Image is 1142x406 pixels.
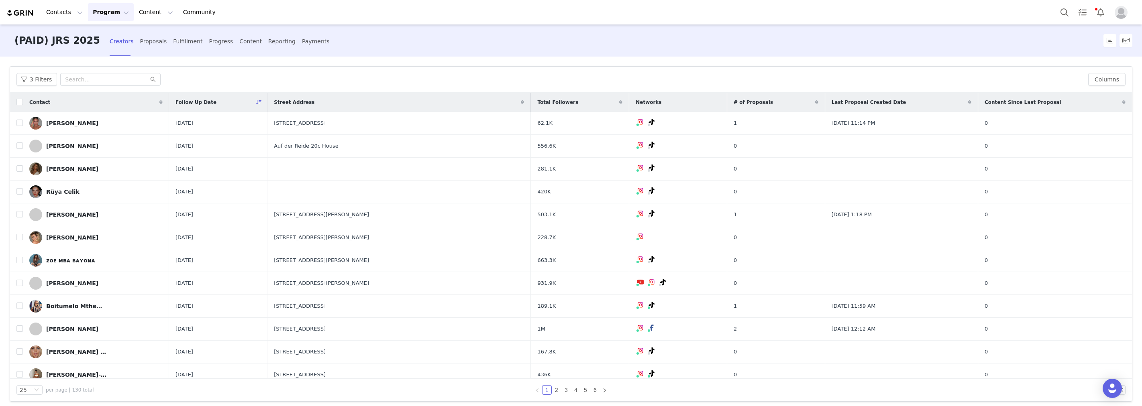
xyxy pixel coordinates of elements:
span: [STREET_ADDRESS][PERSON_NAME] [274,256,369,264]
li: Previous Page [532,385,542,395]
span: [DATE] 12:12 AM [832,325,876,333]
img: placeholder-profile.jpg [1115,6,1128,19]
span: 0 [985,165,988,173]
img: instagram.svg [637,119,644,125]
a: [PERSON_NAME] [29,162,163,175]
div: Boitumelo Mthembu [46,303,106,309]
a: ᴢᴏᴇ ᴍʙᴀ ʙᴀʏᴏɴᴀ [29,254,163,267]
img: c4cf5444-2556-4fdb-890a-296305c7ef2c.jpg [29,231,42,244]
span: 0 [734,165,737,173]
span: [DATE] [175,348,193,356]
span: [STREET_ADDRESS] [274,302,326,310]
a: Rüya Celik [29,185,163,198]
span: 556.6K [537,142,556,150]
span: 0 [985,302,988,310]
span: [DATE] 1:18 PM [832,211,872,219]
i: icon: right [602,388,607,393]
button: Notifications [1092,3,1109,21]
span: per page | 130 total [46,386,94,394]
span: [STREET_ADDRESS] [274,325,326,333]
span: Content Since Last Proposal [985,99,1061,106]
div: Payments [302,31,330,52]
li: 1 [542,385,552,395]
span: [DATE] [175,119,193,127]
img: f30be454-9f9f-41fa-83f4-6e990a319473.jpg [29,368,42,381]
span: 436K [537,371,551,379]
span: 503.1K [537,211,556,219]
a: 6 [591,386,600,394]
span: 0 [734,256,737,264]
span: Networks [636,99,661,106]
span: 420K [537,188,551,196]
a: 2 [552,386,561,394]
img: 5148ff28-7745-4e80-ba8d-c01792d15c2f.jpg [29,185,42,198]
span: [DATE] [175,233,193,242]
span: 0 [985,371,988,379]
i: icon: left [535,388,540,393]
span: 0 [734,142,737,150]
img: instagram.svg [637,142,644,148]
span: [DATE] [175,279,193,287]
button: Contacts [41,3,88,21]
img: e21ca041-2f74-4330-bd32-8c2b0d387008.jpg [29,345,42,358]
a: [PERSON_NAME] [29,323,163,335]
a: 4 [571,386,580,394]
span: [DATE] [175,302,193,310]
span: 0 [985,233,988,242]
div: ᴢᴏᴇ ᴍʙᴀ ʙᴀʏᴏɴᴀ [46,257,95,264]
img: grin logo [6,9,35,17]
span: 0 [985,119,988,127]
div: [PERSON_NAME] [PERSON_NAME] [46,349,106,355]
i: icon: search [150,77,156,82]
img: instagram.svg [637,210,644,217]
span: Auf der Reide 20c House [274,142,339,150]
button: Profile [1110,6,1136,19]
div: [PERSON_NAME] [46,280,98,286]
div: [PERSON_NAME]-[PERSON_NAME] [46,371,106,378]
span: Follow Up Date [175,99,216,106]
img: c4d3b06c-1885-4efd-86e4-bcb71b7e47fa.jpg [29,254,42,267]
span: 167.8K [537,348,556,356]
a: 5 [581,386,590,394]
span: Last Proposal Created Date [832,99,906,106]
div: [PERSON_NAME] [46,234,98,241]
span: 0 [734,371,737,379]
div: Progress [209,31,233,52]
span: 0 [734,233,737,242]
div: Content [239,31,262,52]
span: 1 [734,302,737,310]
span: 228.7K [537,233,556,242]
span: [STREET_ADDRESS] [274,348,326,356]
span: Contact [29,99,50,106]
span: 1 [734,211,737,219]
div: [PERSON_NAME] [46,211,98,218]
span: [STREET_ADDRESS] [274,119,326,127]
span: [STREET_ADDRESS][PERSON_NAME] [274,211,369,219]
span: [DATE] [175,142,193,150]
a: [PERSON_NAME]-[PERSON_NAME] [29,368,163,381]
span: 2 [734,325,737,333]
div: Creators [110,31,134,52]
a: [PERSON_NAME] [PERSON_NAME] [29,345,163,358]
span: 62.1K [537,119,552,127]
span: 0 [985,211,988,219]
img: instagram.svg [637,187,644,194]
img: instagram.svg [637,325,644,331]
span: [DATE] [175,256,193,264]
a: 1 [542,386,551,394]
span: 0 [985,142,988,150]
span: 0 [985,256,988,264]
img: instagram.svg [637,256,644,262]
img: instagram.svg [637,233,644,240]
span: [DATE] [175,211,193,219]
a: Boitumelo Mthembu [29,300,163,313]
span: [DATE] 11:59 AM [832,302,876,310]
span: 0 [985,279,988,287]
li: 3 [561,385,571,395]
li: 2 [552,385,561,395]
div: Proposals [140,31,167,52]
div: Rüya Celik [46,189,80,195]
span: 1 [734,119,737,127]
span: 1M [537,325,545,333]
